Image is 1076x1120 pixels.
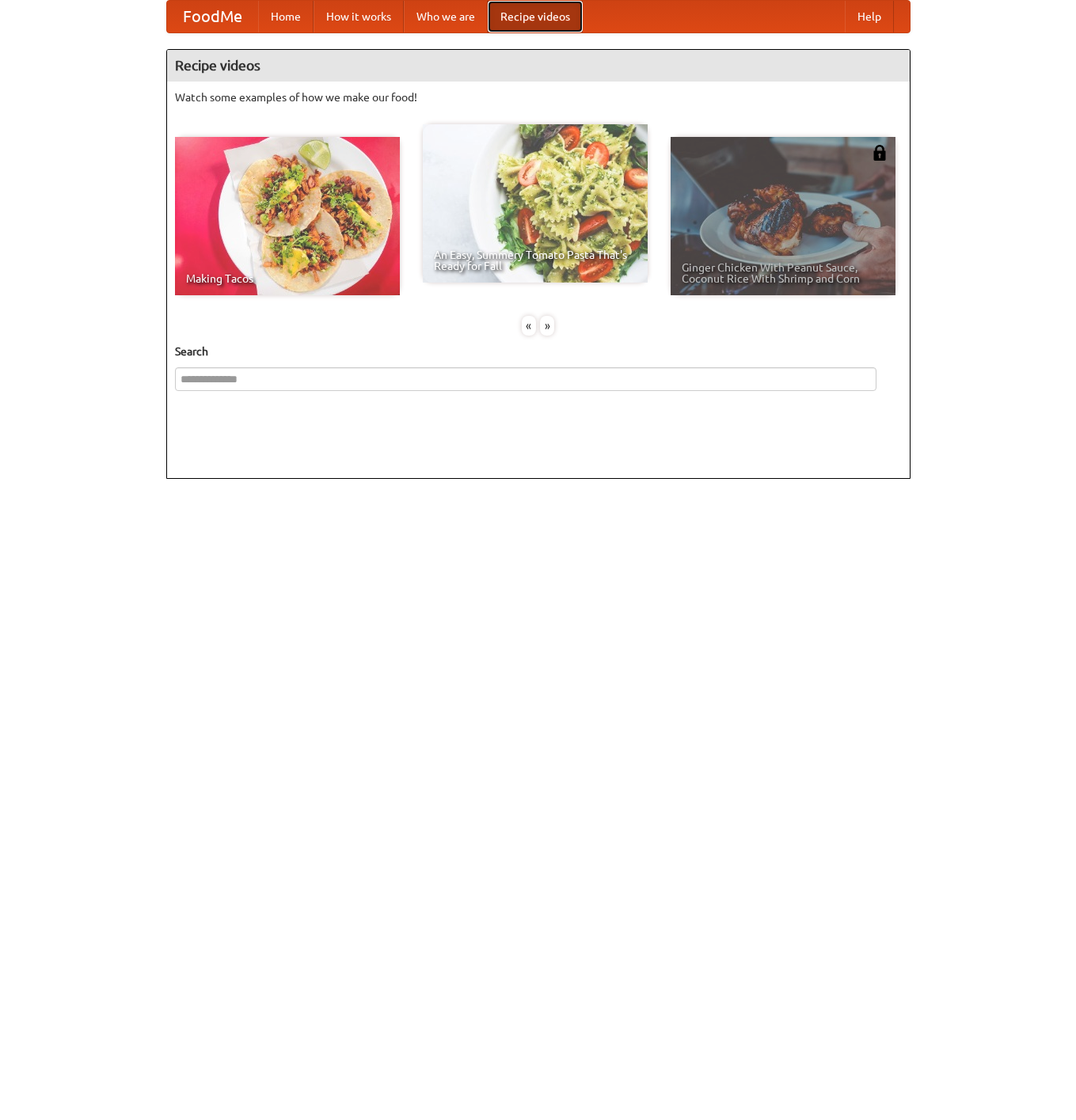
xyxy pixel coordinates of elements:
h5: Search [175,344,902,359]
a: FoodMe [167,1,258,32]
img: 483408.png [872,145,888,161]
a: Recipe videos [488,1,583,32]
a: Making Tacos [175,137,400,295]
span: Making Tacos [186,273,389,284]
div: « [522,316,536,336]
div: » [540,316,554,336]
a: Home [258,1,314,32]
a: An Easy, Summery Tomato Pasta That's Ready for Fall [423,124,648,283]
a: Who we are [404,1,488,32]
a: How it works [314,1,404,32]
a: Help [845,1,894,32]
p: Watch some examples of how we make our food! [175,89,902,105]
span: An Easy, Summery Tomato Pasta That's Ready for Fall [434,249,637,271]
h4: Recipe videos [167,50,910,82]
